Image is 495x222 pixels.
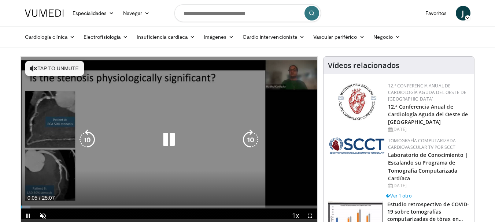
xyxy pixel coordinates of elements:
a: Electrofisiología [79,30,132,44]
font: Favoritos [425,10,447,16]
font: [DATE] [392,126,407,132]
input: Buscar temas, intervenciones [174,4,321,22]
font: Insuficiencia cardiaca [137,34,188,40]
a: Imágenes [199,30,239,44]
font: Negocio [373,34,393,40]
font: Ver 1 otro [390,192,412,199]
font: Cardio intervencionista [243,34,297,40]
a: Especialidades [68,6,119,20]
font: Cardiología clínica [25,34,67,40]
font: Especialidades [73,10,107,16]
font: Navegar [123,10,143,16]
font: Imágenes [204,34,227,40]
span: 25:07 [42,195,55,201]
a: Cardio intervencionista [238,30,309,44]
a: J [456,6,470,20]
a: Vascular periférico [309,30,369,44]
a: Navegar [119,6,154,20]
img: Logotipo de VuMedi [25,10,64,17]
font: Vascular periférico [313,34,357,40]
font: Electrofisiología [84,34,121,40]
a: 12.ª Conferencia Anual de Cardiología Aguda del Oeste de [GEOGRAPHIC_DATA] [388,83,466,102]
a: 12.ª Conferencia Anual de Cardiología Aguda del Oeste de [GEOGRAPHIC_DATA] [388,103,468,125]
font: Vídeos relacionados [328,60,399,70]
a: Ver 1 otro [386,192,412,199]
a: Insuficiencia cardiaca [132,30,199,44]
a: Tomografía computarizada cardiovascular TV por SCCT [388,138,456,150]
a: Negocio [369,30,405,44]
div: Progress Bar [21,206,318,208]
a: Laboratorio de Conocimiento | Escalando su Programa de Tomografía Computarizada Cardíaca [388,151,468,181]
button: Tap to unmute [25,61,84,76]
a: Cardiología clínica [21,30,79,44]
img: 51a70120-4f25-49cc-93a4-67582377e75f.png.150x105_q85_autocrop_double_scale_upscale_version-0.2.png [329,138,384,154]
span: 0:05 [27,195,37,201]
font: [DATE] [392,183,407,189]
img: 0954f259-7907-4053-a817-32a96463ecc8.png.150x105_q85_autocrop_double_scale_upscale_version-0.2.png [337,83,377,121]
font: J [462,8,464,18]
span: / [39,195,41,201]
a: Favoritos [421,6,451,20]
